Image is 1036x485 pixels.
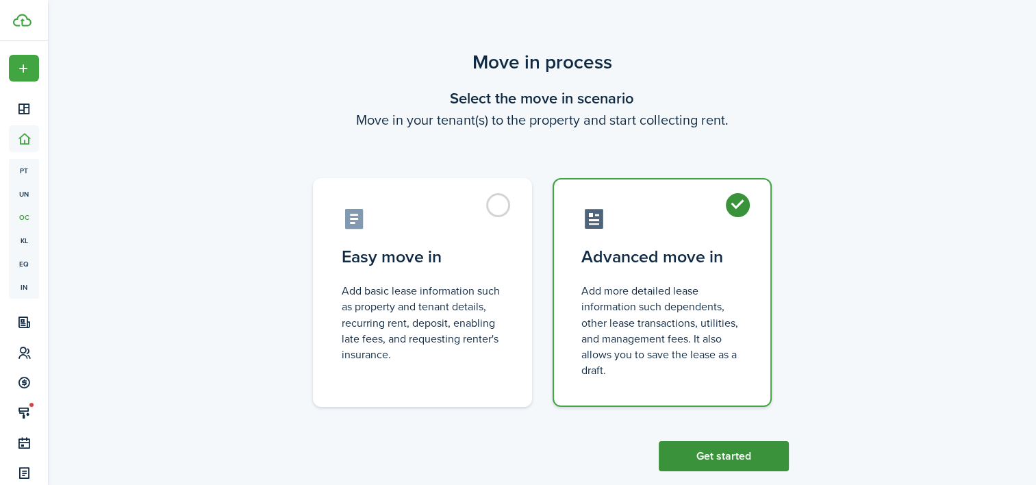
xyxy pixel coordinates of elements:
[342,283,503,362] control-radio-card-description: Add basic lease information such as property and tenant details, recurring rent, deposit, enablin...
[296,48,789,77] scenario-title: Move in process
[296,87,789,110] wizard-step-header-title: Select the move in scenario
[13,14,31,27] img: TenantCloud
[581,245,743,269] control-radio-card-title: Advanced move in
[9,55,39,82] button: Open menu
[296,110,789,130] wizard-step-header-description: Move in your tenant(s) to the property and start collecting rent.
[9,252,39,275] a: eq
[9,229,39,252] a: kl
[9,275,39,299] a: in
[9,182,39,206] a: un
[581,283,743,378] control-radio-card-description: Add more detailed lease information such dependents, other lease transactions, utilities, and man...
[342,245,503,269] control-radio-card-title: Easy move in
[659,441,789,471] button: Get started
[9,206,39,229] a: oc
[9,159,39,182] a: pt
